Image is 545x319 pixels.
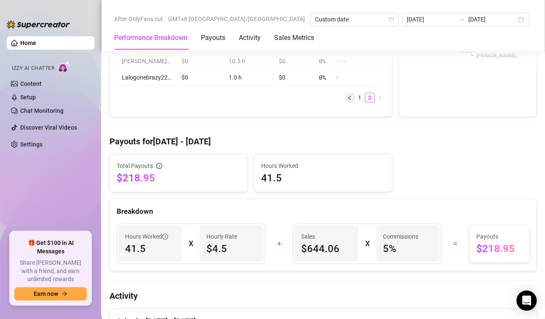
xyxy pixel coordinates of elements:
[407,15,455,24] input: Start date
[239,33,261,43] div: Activity
[168,13,305,25] span: GMT+8 [GEOGRAPHIC_DATA]/[GEOGRAPHIC_DATA]
[201,33,225,43] div: Payouts
[125,232,168,241] span: Hours Worked
[345,93,355,103] button: left
[377,95,382,100] span: right
[261,161,385,170] span: Hours Worked
[301,232,351,241] span: Sales
[347,95,352,100] span: left
[389,17,394,22] span: calendar
[20,141,43,148] a: Settings
[261,171,385,185] span: 41.5
[301,242,351,255] span: $644.06
[12,64,54,72] span: Izzy AI Chatter
[117,69,176,86] td: Lalogonebrazy22…
[375,93,385,103] li: Next Page
[117,206,529,217] div: Breakdown
[176,53,224,69] td: $0
[176,69,224,86] td: $0
[274,33,314,43] div: Sales Metrics
[468,15,516,24] input: End date
[383,242,433,255] span: 5 %
[14,259,87,284] span: Share [PERSON_NAME] with a friend, and earn unlimited rewards
[476,232,522,241] span: Payouts
[206,232,237,241] article: Hourly Rate
[315,13,393,26] span: Custom date
[117,53,176,69] td: [PERSON_NAME]…
[162,234,168,239] span: info-circle
[365,237,369,250] div: X
[117,171,240,185] span: $218.95
[61,291,67,297] span: arrow-right
[20,107,64,114] a: Chat Monitoring
[270,237,288,250] div: +
[365,93,375,103] li: 2
[20,124,77,131] a: Discover Viral Videos
[516,290,537,311] div: Open Intercom Messenger
[274,69,314,86] td: $0
[189,237,193,250] div: X
[14,287,87,300] button: Earn nowarrow-right
[20,94,36,101] a: Setup
[20,40,36,46] a: Home
[446,237,464,250] div: =
[319,73,332,82] span: 0 %
[125,242,175,255] span: 41.5
[319,56,332,66] span: 0 %
[458,16,465,23] span: swap-right
[14,239,87,255] span: 🎁 Get $100 in AI Messages
[34,290,58,297] span: Earn now
[383,232,418,241] article: Commissions
[114,13,163,25] span: After OnlyFans cut
[206,242,256,255] span: $4.5
[224,69,274,86] td: 1.0 h
[156,163,162,169] span: info-circle
[58,61,71,73] img: AI Chatter
[458,16,465,23] span: to
[224,53,274,69] td: 10.5 h
[345,93,355,103] li: Previous Page
[110,136,537,147] h4: Payouts for [DATE] - [DATE]
[20,80,42,87] a: Content
[476,242,522,255] span: $218.95
[117,161,153,170] span: Total Payouts
[110,290,537,302] h4: Activity
[355,93,364,102] a: 1
[7,20,70,29] img: logo-BBDzfeDw.svg
[355,93,365,103] li: 1
[274,53,314,69] td: $0
[476,53,518,58] text: [PERSON_NAME]…
[375,93,385,103] button: right
[114,33,187,43] div: Performance Breakdown
[365,93,374,102] a: 2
